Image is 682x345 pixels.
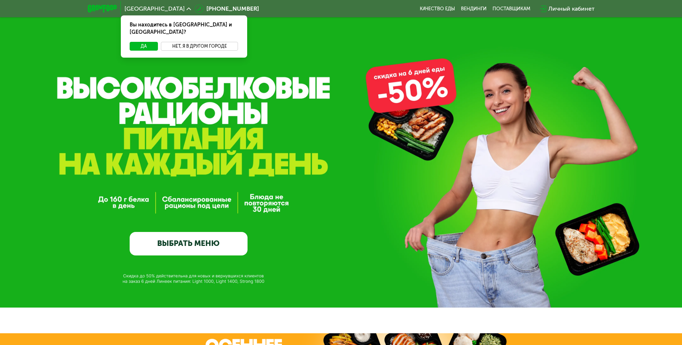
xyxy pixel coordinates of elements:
div: Вы находитесь в [GEOGRAPHIC_DATA] и [GEOGRAPHIC_DATA]? [121,15,247,42]
a: [PHONE_NUMBER] [195,4,259,13]
a: Качество еды [420,6,455,12]
a: ВЫБРАТЬ МЕНЮ [130,232,248,255]
a: Вендинги [461,6,487,12]
div: поставщикам [492,6,530,12]
button: Нет, я в другом городе [161,42,238,51]
div: Личный кабинет [548,4,595,13]
span: [GEOGRAPHIC_DATA] [125,6,185,12]
button: Да [130,42,158,51]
